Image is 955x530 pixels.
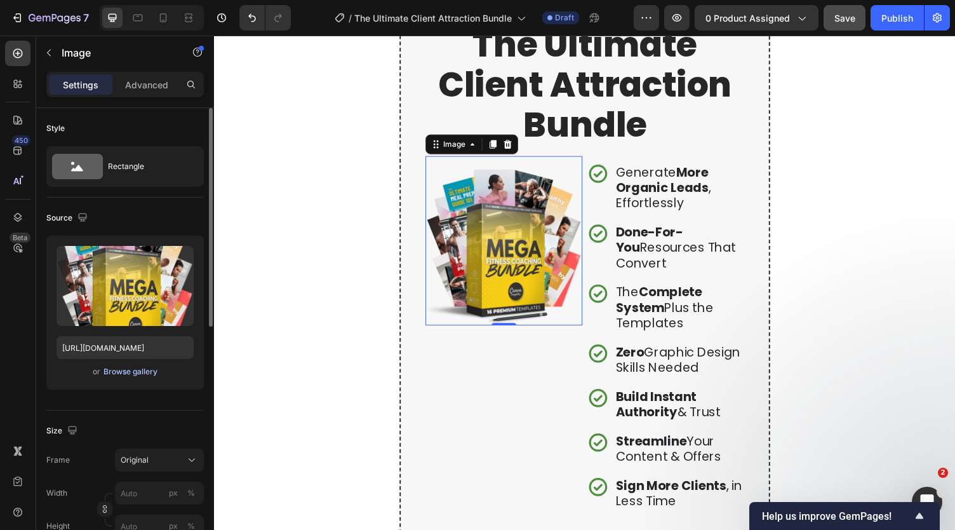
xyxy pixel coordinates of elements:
div: Undo/Redo [239,5,291,31]
div: Style [46,123,65,134]
span: Draft [555,12,574,24]
label: Frame [46,454,70,466]
div: % [187,487,195,499]
button: 0 product assigned [695,5,818,31]
div: Image [233,106,260,118]
strong: More Organic Leads [413,132,508,165]
div: Rich Text Editor. Editing area: main [411,131,545,182]
div: Source [46,210,90,227]
p: Image [62,45,170,60]
strong: Sign More Clients [413,454,526,472]
span: 0 product assigned [705,11,790,25]
p: , in Less Time [413,455,543,487]
div: Rich Text Editor. Editing area: main [411,316,545,351]
iframe: Design area [214,36,955,530]
button: 7 [5,5,95,31]
div: Rich Text Editor. Editing area: main [411,193,545,244]
div: Rich Text Editor. Editing area: main [411,362,545,397]
span: 2 [938,468,948,478]
p: 7 [83,10,89,25]
strong: Zero [413,316,442,334]
label: Width [46,487,67,499]
p: Your Content & Offers [413,409,543,441]
p: Graphic Design Skills Needed [413,318,543,350]
div: Rich Text Editor. Editing area: main [411,254,545,306]
div: Rich Text Editor. Editing area: main [411,407,545,443]
div: Rectangle [108,152,185,181]
span: Help us improve GemPages! [762,510,912,522]
button: Show survey - Help us improve GemPages! [762,508,927,524]
button: Browse gallery [103,365,158,378]
input: https://example.com/image.jpg [57,336,194,359]
span: or [93,364,100,379]
span: Save [834,13,855,24]
div: Publish [881,11,913,25]
p: Advanced [125,78,168,92]
div: Browse gallery [104,366,157,377]
div: Rich Text Editor. Editing area: main [411,453,545,489]
p: Settings [63,78,98,92]
button: Original [115,449,204,472]
img: preview-image [57,246,194,326]
p: Generate , Effortlessly [413,133,543,180]
strong: Done-For-You [413,193,482,227]
button: Save [824,5,865,31]
strong: Build Instant Authority [413,362,496,396]
strong: Streamline [413,408,486,426]
div: Size [46,423,80,440]
span: Original [121,454,149,466]
img: gempages_500456985498485533-096e4a7b-5bfb-4b17-a180-9295945fa2cd.png [217,137,378,298]
button: Publish [871,5,924,31]
p: The Plus the Templates [413,256,543,304]
span: / [349,11,352,25]
p: & Trust [413,364,543,395]
button: % [166,486,181,501]
p: Resources That Convert [413,194,543,242]
input: px% [115,482,204,505]
div: px [169,487,178,499]
div: Beta [10,233,30,243]
button: px [184,486,199,501]
iframe: Intercom live chat [912,487,942,517]
strong: Complete System [413,255,502,289]
span: The Ultimate Client Attraction Bundle [354,11,512,25]
div: 450 [12,135,30,146]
